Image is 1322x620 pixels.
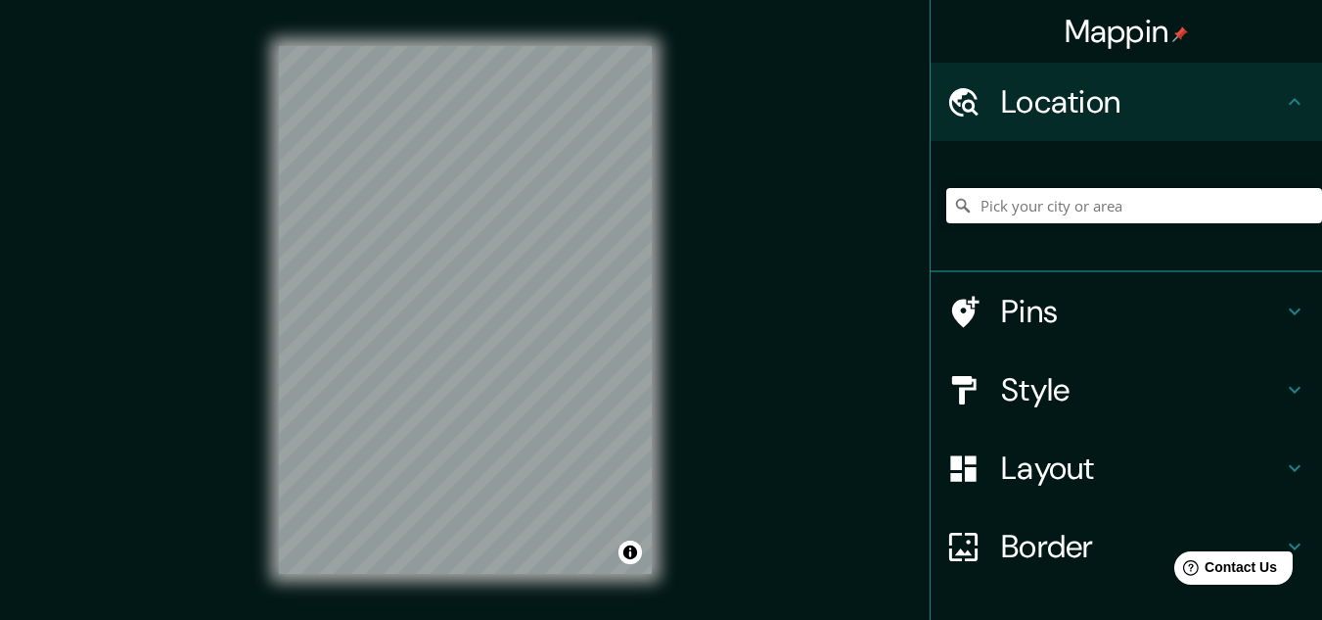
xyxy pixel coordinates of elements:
div: Location [931,63,1322,141]
button: Toggle attribution [618,541,642,564]
canvas: Map [279,46,652,574]
h4: Layout [1001,449,1283,488]
div: Pins [931,272,1322,351]
h4: Mappin [1065,12,1189,51]
h4: Style [1001,370,1283,409]
iframe: Help widget launcher [1148,544,1300,598]
input: Pick your city or area [946,188,1322,223]
h4: Location [1001,82,1283,121]
div: Style [931,351,1322,429]
h4: Border [1001,527,1283,566]
div: Layout [931,429,1322,507]
img: pin-icon.png [1172,26,1188,42]
div: Border [931,507,1322,586]
h4: Pins [1001,292,1283,331]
